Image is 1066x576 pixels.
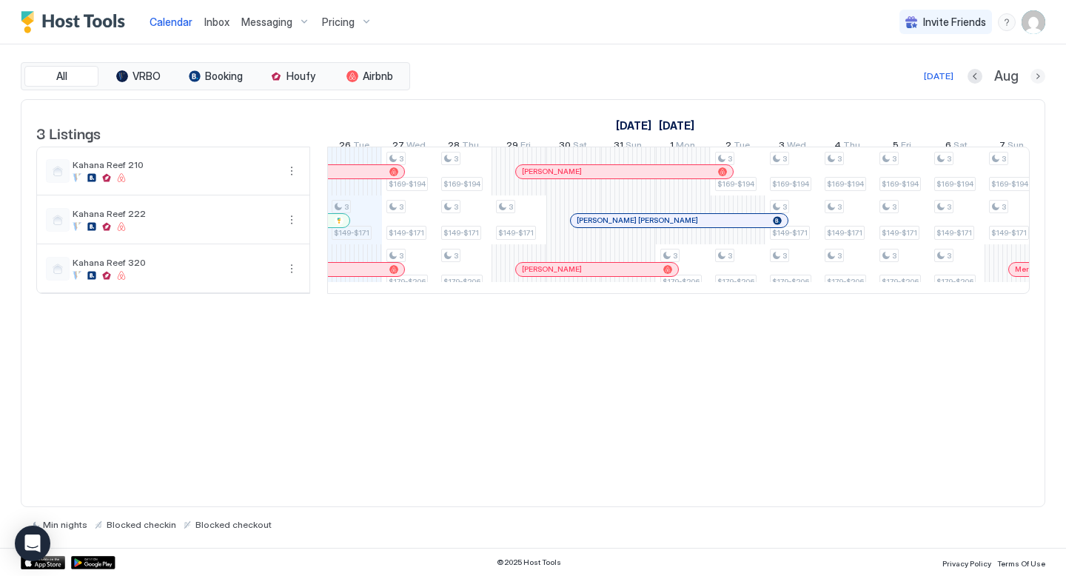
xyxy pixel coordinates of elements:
[101,66,175,87] button: VRBO
[353,139,369,155] span: Tue
[991,179,1028,189] span: $169-$194
[728,251,732,261] span: 3
[892,251,896,261] span: 3
[999,139,1005,155] span: 7
[389,136,429,158] a: August 27, 2025
[772,179,809,189] span: $169-$194
[1002,154,1006,164] span: 3
[73,257,277,268] span: Kahana Reef 320
[1008,139,1024,155] span: Sun
[922,67,956,85] button: [DATE]
[204,14,229,30] a: Inbox
[462,139,479,155] span: Thu
[36,121,101,144] span: 3 Listings
[843,139,860,155] span: Thu
[241,16,292,29] span: Messaging
[15,526,50,561] div: Open Intercom Messenger
[893,139,899,155] span: 5
[56,70,67,83] span: All
[612,115,655,136] a: August 11, 2025
[882,277,919,287] span: $179-$206
[901,139,911,155] span: Fri
[283,211,301,229] button: More options
[286,70,315,83] span: Houfy
[998,13,1016,31] div: menu
[344,202,349,212] span: 3
[322,16,355,29] span: Pricing
[107,519,176,530] span: Blocked checkin
[942,136,971,158] a: September 6, 2025
[936,277,973,287] span: $179-$206
[779,139,785,155] span: 3
[942,555,991,570] a: Privacy Policy
[882,228,917,238] span: $149-$171
[389,179,426,189] span: $169-$194
[968,69,982,84] button: Previous month
[283,211,301,229] div: menu
[997,555,1045,570] a: Terms Of Use
[363,70,393,83] span: Airbnb
[1030,69,1045,84] button: Next month
[392,139,404,155] span: 27
[923,16,986,29] span: Invite Friends
[283,162,301,180] div: menu
[655,115,698,136] a: September 1, 2025
[406,139,426,155] span: Wed
[717,179,754,189] span: $169-$194
[178,66,252,87] button: Booking
[614,139,623,155] span: 31
[831,136,864,158] a: September 4, 2025
[133,70,161,83] span: VRBO
[21,62,410,90] div: tab-group
[454,154,458,164] span: 3
[882,179,919,189] span: $169-$194
[443,277,480,287] span: $179-$206
[734,139,750,155] span: Tue
[71,556,115,569] a: Google Play Store
[448,139,460,155] span: 28
[1022,10,1045,34] div: User profile
[577,215,698,225] span: [PERSON_NAME] [PERSON_NAME]
[339,139,351,155] span: 26
[21,556,65,569] a: App Store
[389,277,426,287] span: $179-$206
[787,139,806,155] span: Wed
[283,260,301,278] div: menu
[497,557,561,567] span: © 2025 Host Tools
[666,136,699,158] a: September 1, 2025
[942,559,991,568] span: Privacy Policy
[43,519,87,530] span: Min nights
[334,228,369,238] span: $149-$171
[506,139,518,155] span: 29
[782,154,787,164] span: 3
[1015,264,1062,274] span: Meric Ovacik
[332,66,406,87] button: Airbnb
[73,208,277,219] span: Kahana Reef 222
[827,277,864,287] span: $179-$206
[509,202,513,212] span: 3
[947,251,951,261] span: 3
[782,202,787,212] span: 3
[610,136,646,158] a: August 31, 2025
[673,251,677,261] span: 3
[454,202,458,212] span: 3
[837,202,842,212] span: 3
[73,159,277,170] span: Kahana Reef 210
[947,202,951,212] span: 3
[150,16,192,28] span: Calendar
[889,136,915,158] a: September 5, 2025
[205,70,243,83] span: Booking
[498,228,534,238] span: $149-$171
[782,251,787,261] span: 3
[827,179,864,189] span: $169-$194
[728,154,732,164] span: 3
[717,277,754,287] span: $179-$206
[204,16,229,28] span: Inbox
[573,139,587,155] span: Sat
[454,251,458,261] span: 3
[837,251,842,261] span: 3
[953,139,968,155] span: Sat
[936,179,973,189] span: $169-$194
[772,228,808,238] span: $149-$171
